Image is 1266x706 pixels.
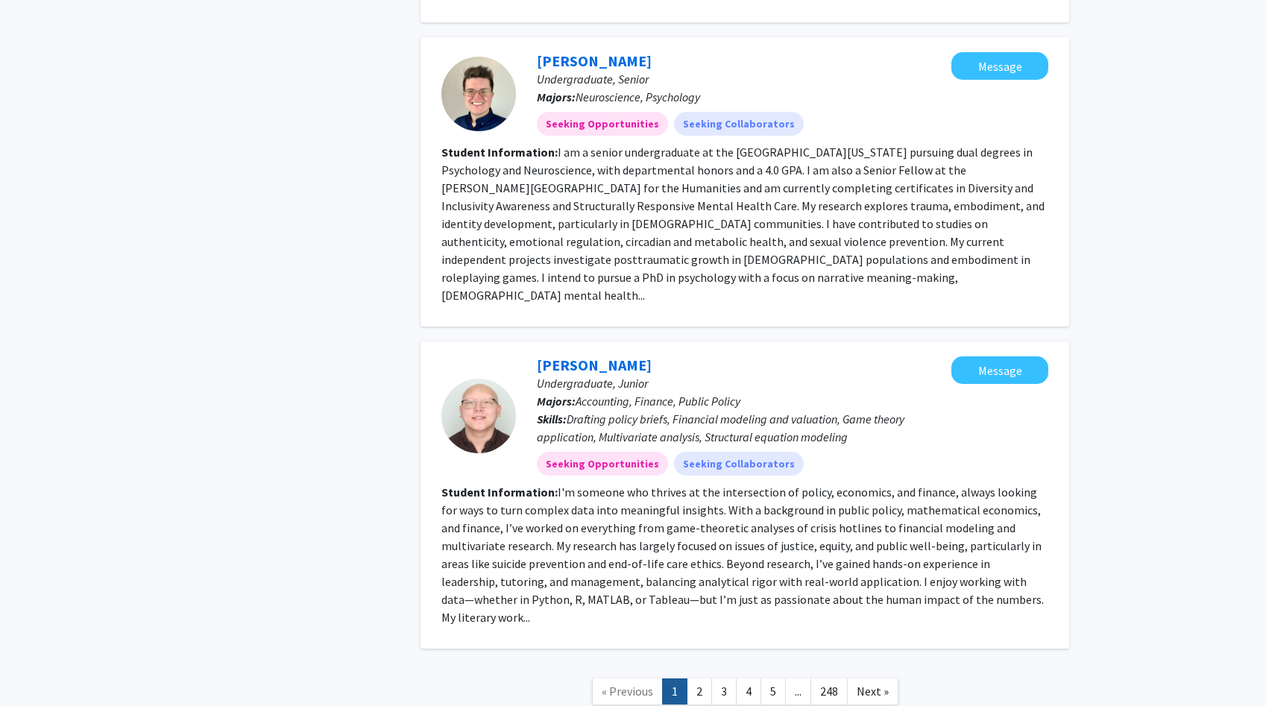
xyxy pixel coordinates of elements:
span: Next » [857,684,889,699]
span: Undergraduate, Senior [537,72,649,86]
button: Message Sawyer Mustopoh [951,356,1048,384]
fg-read-more: I am a senior undergraduate at the [GEOGRAPHIC_DATA][US_STATE] pursuing dual degrees in Psycholog... [441,145,1045,303]
span: Accounting, Finance, Public Policy [576,394,740,409]
mat-chip: Seeking Opportunities [537,452,668,476]
a: 1 [662,678,687,705]
mat-chip: Seeking Collaborators [674,452,804,476]
span: Undergraduate, Junior [537,376,648,391]
a: [PERSON_NAME] [537,51,652,70]
a: 248 [810,678,848,705]
span: ... [795,684,802,699]
b: Skills: [537,412,567,426]
a: [PERSON_NAME] [537,356,652,374]
a: Previous Page [592,678,663,705]
span: Neuroscience, Psychology [576,89,700,104]
a: 2 [687,678,712,705]
a: 4 [736,678,761,705]
mat-chip: Seeking Opportunities [537,112,668,136]
a: 3 [711,678,737,705]
span: Drafting policy briefs, Financial modeling and valuation, Game theory application, Multivariate a... [537,412,904,444]
span: « Previous [602,684,653,699]
a: Next [847,678,898,705]
b: Majors: [537,89,576,104]
b: Majors: [537,394,576,409]
iframe: Chat [11,639,63,695]
mat-chip: Seeking Collaborators [674,112,804,136]
a: 5 [760,678,786,705]
b: Student Information: [441,485,558,499]
button: Message Caleb Dotson [951,52,1048,80]
b: Student Information: [441,145,558,160]
fg-read-more: I'm someone who thrives at the intersection of policy, economics, and finance, always looking for... [441,485,1044,625]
